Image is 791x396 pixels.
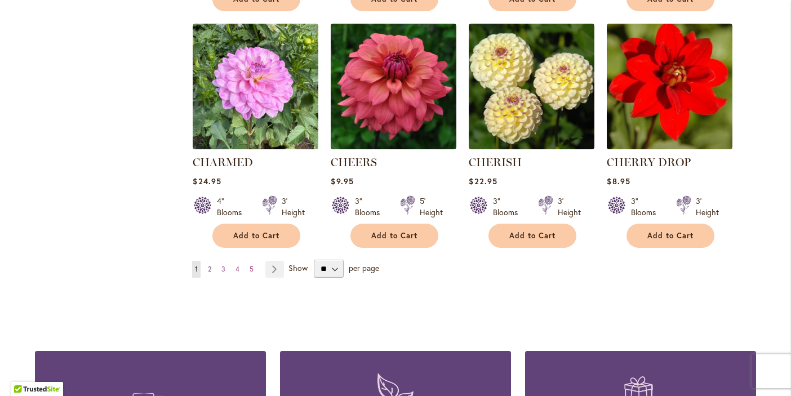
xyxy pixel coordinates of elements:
[233,231,279,241] span: Add to Cart
[469,141,594,152] a: CHERISH
[469,24,594,149] img: CHERISH
[282,195,305,218] div: 3' Height
[235,265,239,273] span: 4
[212,224,300,248] button: Add to Cart
[350,224,438,248] button: Add to Cart
[331,176,353,186] span: $9.95
[193,141,318,152] a: CHARMED
[221,265,225,273] span: 3
[208,265,211,273] span: 2
[331,24,456,149] img: CHEERS
[469,155,522,169] a: CHERISH
[558,195,581,218] div: 3' Height
[193,24,318,149] img: CHARMED
[250,265,254,273] span: 5
[219,261,228,278] a: 3
[355,195,386,218] div: 3" Blooms
[626,224,714,248] button: Add to Cart
[509,231,556,241] span: Add to Cart
[205,261,214,278] a: 2
[247,261,256,278] a: 5
[488,224,576,248] button: Add to Cart
[371,231,417,241] span: Add to Cart
[607,141,732,152] a: CHERRY DROP
[469,176,497,186] span: $22.95
[420,195,443,218] div: 5' Height
[647,231,694,241] span: Add to Cart
[193,176,221,186] span: $24.95
[195,265,198,273] span: 1
[607,24,732,149] img: CHERRY DROP
[288,262,308,273] span: Show
[233,261,242,278] a: 4
[607,176,630,186] span: $8.95
[696,195,719,218] div: 3' Height
[493,195,525,218] div: 3" Blooms
[217,195,248,218] div: 4" Blooms
[331,141,456,152] a: CHEERS
[8,356,40,388] iframe: Launch Accessibility Center
[631,195,663,218] div: 3" Blooms
[331,155,377,169] a: CHEERS
[607,155,691,169] a: CHERRY DROP
[193,155,253,169] a: CHARMED
[349,262,379,273] span: per page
